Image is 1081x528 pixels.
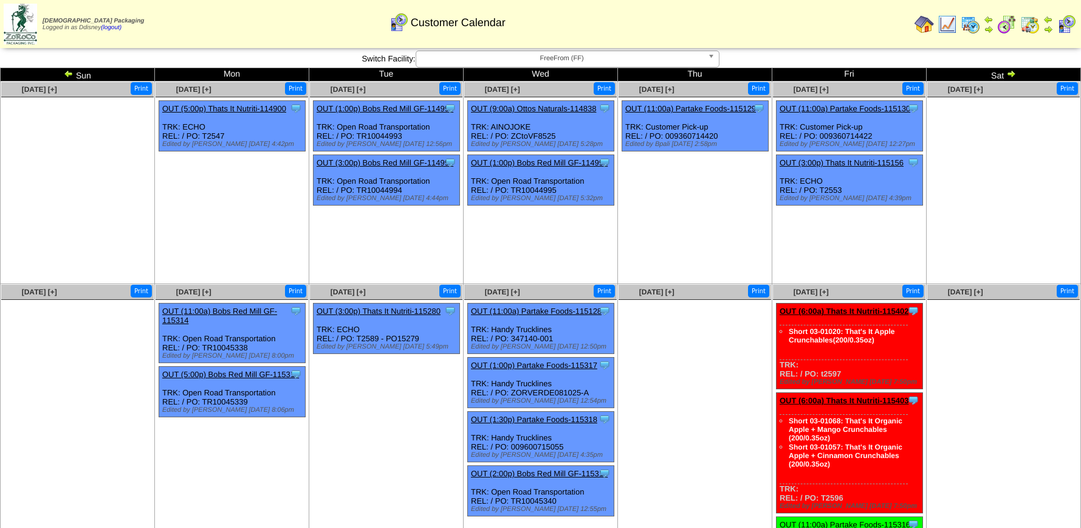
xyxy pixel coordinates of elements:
img: zoroco-logo-small.webp [4,4,37,44]
div: TRK: AINOJOKE REL: / PO: ZCtoVF8525 [468,101,614,151]
img: Tooltip [599,467,611,479]
a: OUT (6:00a) Thats It Nutriti-115402 [780,307,908,316]
img: Tooltip [599,413,611,425]
span: Logged in as Ddisney [43,18,144,31]
img: Tooltip [599,102,611,114]
a: Short 03-01020: That's It Apple Crunchables(200/0.35oz) [789,327,894,344]
button: Print [131,285,152,297]
a: Short 03-01068: That's It Organic Apple + Mango Crunchables (200/0.35oz) [789,417,902,442]
a: [DATE] [+] [948,85,983,94]
img: Tooltip [907,102,919,114]
a: [DATE] [+] [485,85,520,94]
span: Customer Calendar [411,16,506,29]
div: TRK: ECHO REL: / PO: T2547 [159,101,306,151]
td: Sat [927,68,1081,82]
a: OUT (3:00p) Thats It Nutriti-115280 [317,307,441,316]
a: OUT (2:00p) Bobs Red Mill GF-115313 [471,469,608,478]
a: [DATE] [+] [331,288,366,296]
a: [DATE] [+] [794,288,829,296]
img: Tooltip [599,156,611,168]
a: [DATE] [+] [794,85,829,94]
a: [DATE] [+] [639,85,674,94]
div: TRK: Open Road Transportation REL: / PO: TR10044994 [314,155,460,206]
button: Print [1057,285,1078,297]
a: OUT (6:00a) Thats It Nutriti-115403 [780,396,908,405]
button: Print [439,285,461,297]
a: OUT (5:00p) Bobs Red Mill GF-115315 [162,370,299,379]
a: [DATE] [+] [22,85,57,94]
img: line_graph.gif [938,15,957,34]
img: Tooltip [444,156,456,168]
img: Tooltip [444,305,456,317]
a: [DATE] [+] [176,288,211,296]
a: OUT (11:00a) Partake Foods-115128 [471,307,602,316]
div: TRK: Open Road Transportation REL: / PO: TR10045338 [159,304,306,363]
img: Tooltip [907,156,919,168]
button: Print [285,285,306,297]
div: Edited by [PERSON_NAME] [DATE] 5:49pm [317,343,459,350]
a: Short 03-01057: That's It Organic Apple + Cinnamon Crunchables (200/0.35oz) [789,443,902,468]
a: [DATE] [+] [639,288,674,296]
div: Edited by Bpali [DATE] 2:58pm [625,141,768,148]
div: Edited by [PERSON_NAME] [DATE] 12:50pm [471,343,614,350]
a: OUT (1:00p) Bobs Red Mill GF-114994 [317,104,453,113]
td: Wed [464,68,618,82]
img: arrowright.gif [984,24,993,34]
div: Edited by [PERSON_NAME] [DATE] 7:50pm [780,378,922,386]
img: calendarcustomer.gif [1057,15,1076,34]
div: TRK: Open Road Transportation REL: / PO: TR10044993 [314,101,460,151]
a: OUT (1:00p) Bobs Red Mill GF-114992 [471,158,608,167]
button: Print [285,82,306,95]
img: arrowleft.gif [984,15,993,24]
button: Print [131,82,152,95]
img: arrowright.gif [1006,69,1016,78]
td: Sun [1,68,155,82]
a: OUT (1:00p) Partake Foods-115317 [471,361,597,370]
button: Print [748,285,769,297]
button: Print [902,82,924,95]
img: calendarprod.gif [961,15,980,34]
a: [DATE] [+] [948,288,983,296]
img: Tooltip [907,305,919,317]
td: Fri [772,68,927,82]
div: Edited by [PERSON_NAME] [DATE] 5:28pm [471,141,614,148]
a: OUT (11:00a) Partake Foods-115130 [780,104,910,113]
img: arrowleft.gif [64,69,74,78]
a: [DATE] [+] [485,288,520,296]
div: Edited by [PERSON_NAME] [DATE] 12:27pm [780,141,922,148]
div: Edited by [PERSON_NAME] [DATE] 8:06pm [162,406,305,414]
button: Print [439,82,461,95]
a: OUT (3:00p) Thats It Nutriti-115156 [780,158,904,167]
td: Thu [618,68,772,82]
a: [DATE] [+] [22,288,57,296]
div: Edited by [PERSON_NAME] [DATE] 4:39pm [780,195,922,202]
div: TRK: ECHO REL: / PO: T2553 [777,155,923,206]
a: (logout) [101,24,122,31]
div: TRK: Customer Pick-up REL: / PO: 009360714420 [622,101,769,151]
img: calendarcustomer.gif [389,13,408,32]
div: TRK: Open Road Transportation REL: / PO: TR10045339 [159,367,306,417]
div: TRK: Handy Trucklines REL: / PO: ZORVERDE081025-A [468,358,614,408]
button: Print [1057,82,1078,95]
img: calendarblend.gif [997,15,1017,34]
div: Edited by [PERSON_NAME] [DATE] 7:50pm [780,502,922,510]
img: Tooltip [599,359,611,371]
img: Tooltip [907,394,919,406]
div: Edited by [PERSON_NAME] [DATE] 8:00pm [162,352,305,360]
span: FreeFrom (FF) [421,51,703,66]
a: [DATE] [+] [176,85,211,94]
button: Print [594,285,615,297]
div: Edited by [PERSON_NAME] [DATE] 12:56pm [317,141,459,148]
a: [DATE] [+] [331,85,366,94]
a: OUT (11:00a) Bobs Red Mill GF-115314 [162,307,277,325]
